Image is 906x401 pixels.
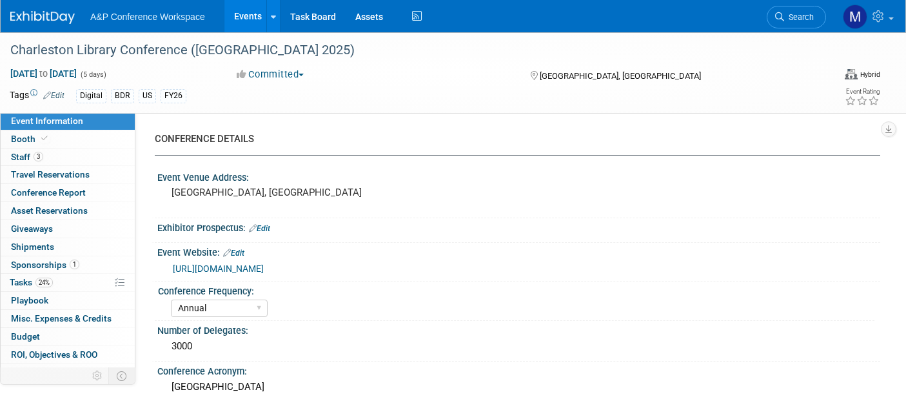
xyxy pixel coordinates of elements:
[1,202,135,220] a: Asset Reservations
[10,11,75,24] img: ExhibitDay
[158,282,874,298] div: Conference Frequency:
[41,135,48,142] i: Booth reservation complete
[843,5,867,29] img: Michelle Kelly
[751,67,880,87] div: Event Format
[845,88,880,95] div: Event Rating
[157,243,880,260] div: Event Website:
[540,71,701,81] span: [GEOGRAPHIC_DATA], [GEOGRAPHIC_DATA]
[157,321,880,337] div: Number of Delegates:
[223,249,244,258] a: Edit
[157,362,880,378] div: Conference Acronym:
[1,256,135,274] a: Sponsorships1
[139,89,156,103] div: US
[1,292,135,309] a: Playbook
[11,295,48,305] span: Playbook
[1,238,135,256] a: Shipments
[34,152,43,161] span: 3
[11,223,53,234] span: Giveaways
[161,89,186,103] div: FY26
[11,349,97,360] span: ROI, Objectives & ROO
[1,310,135,327] a: Misc. Expenses & Credits
[167,336,871,356] div: 3000
[11,205,88,216] span: Asset Reservations
[109,367,135,384] td: Toggle Event Tabs
[11,242,54,252] span: Shipments
[860,70,880,79] div: Hybrid
[845,67,880,80] div: Event Format
[173,263,264,274] a: [URL][DOMAIN_NAME]
[6,39,806,62] div: Charleston Library Conference ([GEOGRAPHIC_DATA] 2025)
[37,68,50,79] span: to
[249,224,270,233] a: Edit
[43,91,64,100] a: Edit
[1,346,135,364] a: ROI, Objectives & ROO
[79,70,106,79] span: (5 days)
[784,12,814,22] span: Search
[1,130,135,148] a: Booth
[35,278,53,287] span: 24%
[1,184,135,201] a: Conference Report
[232,68,309,81] button: Committed
[767,6,826,28] a: Search
[845,69,858,79] img: Format-Hybrid.png
[11,152,43,162] span: Staff
[167,377,871,397] div: [GEOGRAPHIC_DATA]
[90,12,205,22] span: A&P Conference Workspace
[111,89,134,103] div: BDR
[1,166,135,183] a: Travel Reservations
[172,187,444,198] pre: [GEOGRAPHIC_DATA], [GEOGRAPHIC_DATA]
[11,313,112,324] span: Misc. Expenses & Credits
[155,132,871,146] div: CONFERENCE DETAILS
[10,277,53,287] span: Tasks
[11,367,63,378] span: Attachments
[1,149,135,166] a: Staff3
[11,169,90,180] span: Travel Reservations
[157,168,880,184] div: Event Venue Address:
[1,112,135,130] a: Event Information
[11,331,40,342] span: Budget
[86,367,109,384] td: Personalize Event Tab Strip
[1,364,135,382] a: Attachments
[1,220,135,238] a: Giveaways
[11,187,86,198] span: Conference Report
[76,89,106,103] div: Digital
[11,260,79,270] span: Sponsorships
[157,218,880,235] div: Exhibitor Prospectus:
[11,134,50,144] span: Booth
[70,260,79,269] span: 1
[1,328,135,345] a: Budget
[1,274,135,291] a: Tasks24%
[10,88,64,103] td: Tags
[10,68,77,79] span: [DATE] [DATE]
[11,116,83,126] span: Event Information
